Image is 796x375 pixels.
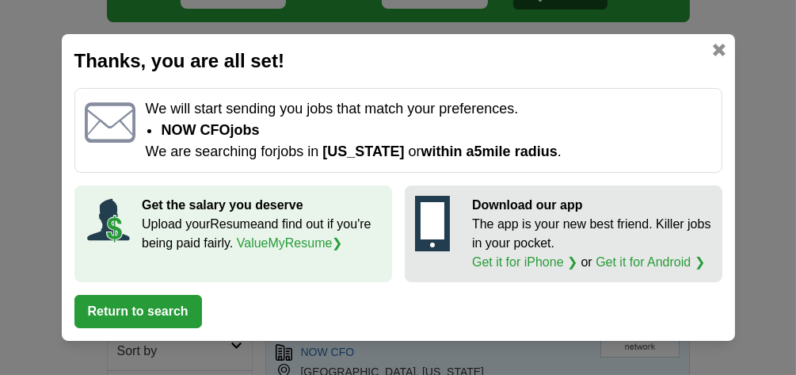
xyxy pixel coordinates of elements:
p: We will start sending you jobs that match your preferences. [145,98,711,120]
a: Get it for iPhone ❯ [472,255,577,269]
p: Get the salary you deserve [142,196,382,215]
h2: Thanks, you are all set! [74,47,722,75]
span: [US_STATE] [322,143,404,159]
a: Get it for Android ❯ [596,255,705,269]
p: The app is your new best friend. Killer jobs in your pocket. or [472,215,712,272]
p: We are searching for jobs in or . [145,141,711,163]
p: Download our app [472,196,712,215]
button: Return to search [74,295,202,328]
span: within a 5 mile radius [421,143,558,159]
p: Upload your Resume and find out if you're being paid fairly. [142,215,382,253]
li: NOW CFO jobs [161,120,711,141]
a: ValueMyResume❯ [237,236,343,250]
